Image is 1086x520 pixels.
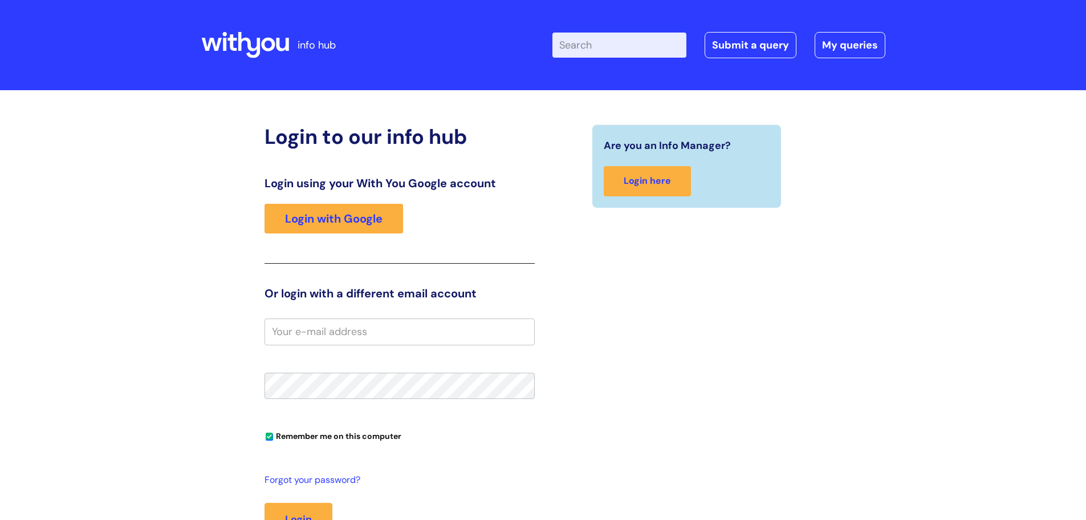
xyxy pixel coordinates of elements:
p: info hub [298,36,336,54]
label: Remember me on this computer [265,429,401,441]
h3: Login using your With You Google account [265,176,535,190]
input: Search [552,33,686,58]
a: Login with Google [265,204,403,233]
a: Login here [604,166,691,196]
a: My queries [815,32,885,58]
h2: Login to our info hub [265,124,535,149]
h3: Or login with a different email account [265,287,535,300]
div: You can uncheck this option if you're logging in from a shared device [265,426,535,445]
a: Submit a query [705,32,796,58]
span: Are you an Info Manager? [604,136,731,155]
input: Your e-mail address [265,319,535,345]
input: Remember me on this computer [266,433,273,441]
a: Forgot your password? [265,472,529,489]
